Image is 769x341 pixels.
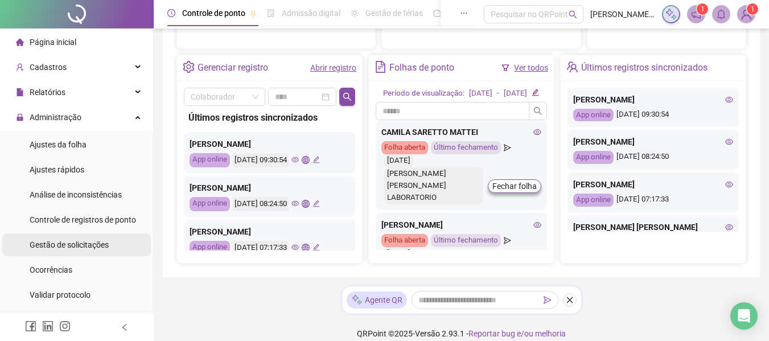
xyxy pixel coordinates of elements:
[738,6,755,23] img: 62389
[533,221,541,229] span: eye
[469,88,492,100] div: [DATE]
[566,296,574,304] span: close
[233,241,289,255] div: [DATE] 07:17:33
[312,156,320,163] span: edit
[514,63,548,72] a: Ver todos
[381,141,428,154] div: Folha aberta
[16,38,24,46] span: home
[291,156,299,163] span: eye
[183,61,195,73] span: setting
[381,126,541,138] div: CAMILA SARETTO MATTEI
[343,92,352,101] span: search
[581,58,708,77] div: Últimos registros sincronizados
[389,58,454,77] div: Folhas de ponto
[42,321,54,332] span: linkedin
[569,10,577,19] span: search
[291,200,299,207] span: eye
[310,63,356,72] a: Abrir registro
[233,153,289,167] div: [DATE] 09:30:54
[381,219,541,231] div: [PERSON_NAME]
[492,180,537,192] span: Fechar folha
[573,194,614,207] div: App online
[198,58,268,77] div: Gerenciar registro
[182,9,245,18] span: Controle de ponto
[533,128,541,136] span: eye
[347,291,407,309] div: Agente QR
[431,141,501,154] div: Último fechamento
[488,179,541,193] button: Fechar folha
[282,9,340,18] span: Admissão digital
[697,3,708,15] sup: 1
[431,234,501,247] div: Último fechamento
[190,153,230,167] div: App online
[383,88,464,100] div: Período de visualização:
[312,244,320,251] span: edit
[30,165,84,174] span: Ajustes rápidos
[415,329,440,338] span: Versão
[30,38,76,47] span: Página inicial
[725,96,733,104] span: eye
[351,9,359,17] span: sun
[16,63,24,71] span: user-add
[233,197,289,211] div: [DATE] 08:24:50
[504,234,511,247] span: send
[25,321,36,332] span: facebook
[433,9,441,17] span: dashboard
[725,180,733,188] span: eye
[497,88,499,100] div: -
[167,9,175,17] span: clock-circle
[190,241,230,255] div: App online
[59,321,71,332] span: instagram
[504,141,511,154] span: send
[30,190,122,199] span: Análise de inconsistências
[384,247,413,260] div: [DATE]
[190,197,230,211] div: App online
[16,88,24,96] span: file
[665,8,677,20] img: sparkle-icon.fc2bf0ac1784a2077858766a79e2daf3.svg
[590,8,655,20] span: [PERSON_NAME] [PERSON_NAME]
[351,294,363,306] img: sparkle-icon.fc2bf0ac1784a2077858766a79e2daf3.svg
[725,138,733,146] span: eye
[573,151,733,164] div: [DATE] 08:24:50
[121,323,129,331] span: left
[30,240,109,249] span: Gestão de solicitações
[533,106,542,116] span: search
[730,302,758,330] div: Open Intercom Messenger
[30,88,65,97] span: Relatórios
[190,182,349,194] div: [PERSON_NAME]
[725,223,733,231] span: eye
[566,61,578,73] span: team
[691,9,701,19] span: notification
[188,110,351,125] div: Últimos registros sincronizados
[30,215,136,224] span: Controle de registros de ponto
[302,200,309,207] span: global
[302,156,309,163] span: global
[573,93,733,106] div: [PERSON_NAME]
[573,135,733,148] div: [PERSON_NAME]
[30,265,72,274] span: Ocorrências
[267,9,275,17] span: file-done
[312,200,320,207] span: edit
[190,138,349,150] div: [PERSON_NAME]
[384,154,413,167] div: [DATE]
[573,109,733,122] div: [DATE] 09:30:54
[751,5,755,13] span: 1
[291,244,299,251] span: eye
[544,296,552,304] span: send
[30,140,87,149] span: Ajustes da folha
[302,244,309,251] span: global
[573,194,733,207] div: [DATE] 07:17:33
[250,10,257,17] span: pushpin
[716,9,726,19] span: bell
[504,88,527,100] div: [DATE]
[573,221,733,233] div: [PERSON_NAME] [PERSON_NAME]
[573,178,733,191] div: [PERSON_NAME]
[532,89,539,96] span: edit
[573,151,614,164] div: App online
[468,329,566,338] span: Reportar bug e/ou melhoria
[30,113,81,122] span: Administração
[384,167,483,204] div: [PERSON_NAME] [PERSON_NAME] LABORATORIO
[30,63,67,72] span: Cadastros
[381,234,428,247] div: Folha aberta
[375,61,386,73] span: file-text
